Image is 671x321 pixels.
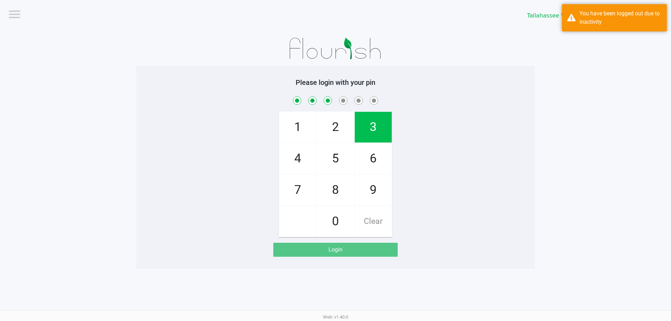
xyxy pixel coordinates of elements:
div: You have been logged out due to inactivity [579,9,662,26]
span: 6 [355,143,392,174]
span: 4 [279,143,316,174]
span: 1 [279,112,316,143]
span: 3 [355,112,392,143]
h5: Please login with your pin [142,78,529,87]
span: Tallahassee WC [527,12,592,20]
span: 9 [355,175,392,205]
span: 2 [317,112,354,143]
span: Clear [355,206,392,237]
span: 5 [317,143,354,174]
span: Web: v1.40.0 [323,314,348,320]
span: 8 [317,175,354,205]
span: 7 [279,175,316,205]
span: 0 [317,206,354,237]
